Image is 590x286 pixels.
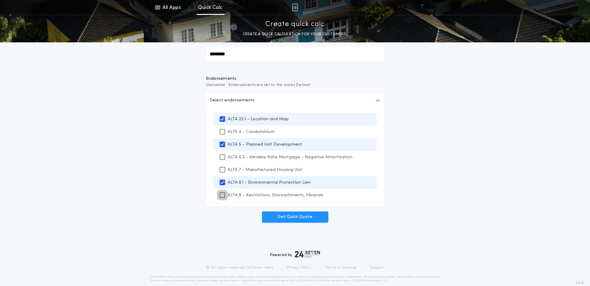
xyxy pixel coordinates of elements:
div: Powered by [270,250,320,258]
a: Support [370,265,384,270]
p: ALTA 7 - Manufactured Housing Unit [228,167,303,173]
p: ALTA 9 - Restrictions, Encroachments, Minerals [228,192,323,198]
img: vs-icon [411,4,434,11]
input: New Loan Amount [206,47,384,62]
span: Endorsements [206,76,384,82]
p: ALTA 4 - Condominium [228,129,275,135]
p: Create quick calc [265,19,325,29]
button: Select endorsements [206,93,384,108]
ul: Select endorsements [206,108,384,207]
a: Privacy Policy [287,265,312,270]
a: Terms of Service [325,265,356,270]
img: img [292,4,298,11]
p: ALTA 6.2 - Variable Rate Mortgage - Negative Amortization [228,154,352,160]
a: [URL][DOMAIN_NAME] [295,280,326,282]
p: © All rights reserved. 24|Seven Fees [206,265,273,270]
p: DISCLAIMER: This estimate is provided for informational purposes only. 24|Seven Fees, a product o... [150,275,440,283]
p: CREATE A QUICK CALCULATION FOR YOUR CUSTOMERS. [243,31,347,37]
img: logo [295,250,320,258]
p: Select endorsements [210,97,255,104]
p: ALTA 22.1 - Location and Map [228,116,289,122]
p: ALTA 8.1 - Environmental Protection Lien [228,179,311,186]
p: ALTA 5 - Planned Unit Development [228,141,302,148]
button: Get Quick Quote [262,211,328,223]
span: Disclaimer : Endorsements are set to the states Default [206,82,384,88]
span: 3.8.0 [575,280,584,286]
